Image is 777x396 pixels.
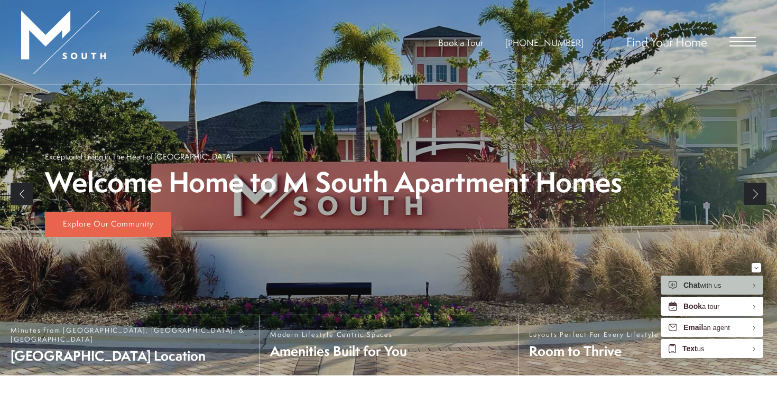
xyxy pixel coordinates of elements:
a: Next [744,183,766,205]
a: Call Us at 813-570-8014 [505,36,584,49]
span: Room to Thrive [529,342,659,360]
span: Amenities Built for You [270,342,407,360]
span: Layouts Perfect For Every Lifestyle [529,330,659,339]
span: Explore Our Community [63,218,154,229]
span: Modern Lifestyle Centric Spaces [270,330,407,339]
a: Book a Tour [438,36,483,49]
a: Find Your Home [626,33,707,50]
img: MSouth [21,11,106,74]
span: Minutes from [GEOGRAPHIC_DATA], [GEOGRAPHIC_DATA], & [GEOGRAPHIC_DATA] [11,326,248,344]
a: Explore Our Community [45,212,171,237]
button: Open Menu [729,37,756,46]
p: Exceptional Living in The Heart of [GEOGRAPHIC_DATA] [45,151,233,162]
a: Layouts Perfect For Every Lifestyle [518,315,777,375]
span: [GEOGRAPHIC_DATA] Location [11,346,248,365]
span: [PHONE_NUMBER] [505,36,584,49]
a: Previous [11,183,33,205]
p: Welcome Home to M South Apartment Homes [45,167,622,197]
a: Modern Lifestyle Centric Spaces [259,315,518,375]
